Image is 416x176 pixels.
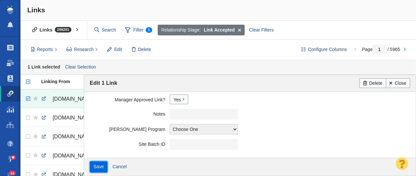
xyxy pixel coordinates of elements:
span: Edit [114,46,122,53]
a: Close [386,78,410,88]
span: Links [27,6,45,14]
strong: 1 Link selected [28,64,60,69]
a: Cancel [109,162,130,172]
label: [PERSON_NAME] Program [90,124,170,132]
span: Filter [121,24,156,36]
strong: Link Accepted [204,27,235,33]
a: [DOMAIN_NAME][URL] [41,94,100,105]
span: Reports [37,46,53,53]
span: Edit 1 Link [90,80,117,86]
span: 24 [9,171,16,176]
span: [DOMAIN_NAME][URL] [53,115,107,120]
div: Linking From [41,79,105,84]
span: [DOMAIN_NAME][URL] [53,153,107,158]
input: Search [92,24,119,36]
label: Notes [90,109,170,117]
img: buzzstream_logo_iconsimple.png [7,6,13,14]
button: Edit [104,44,126,55]
a: Yes [170,94,188,104]
button: Reports [27,44,61,55]
input: Save [90,161,108,172]
span: Page / 5965 [362,47,400,52]
a: Linking From [41,79,105,85]
span: Delete [138,46,151,53]
span: [DOMAIN_NAME][URL] [53,134,107,139]
label: Site Batch ID [90,139,170,147]
button: Delete [128,44,155,55]
button: Research [63,44,102,55]
span: Research [74,46,93,53]
a: [DOMAIN_NAME][URL] [41,112,100,123]
div: Clear Filters [245,25,277,36]
span: [DOMAIN_NAME][URL] [53,96,107,102]
span: 1 [146,27,152,33]
span: Relationship Stage: [161,27,201,33]
a: Clear Selection [64,62,97,72]
span: Configure Columns [308,46,347,53]
label: Manager Approved Link? [90,94,170,103]
a: Delete [359,78,386,88]
a: [DOMAIN_NAME][URL] [41,150,100,161]
button: Configure Columns [298,44,351,55]
a: [DOMAIN_NAME][URL] [41,131,100,142]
